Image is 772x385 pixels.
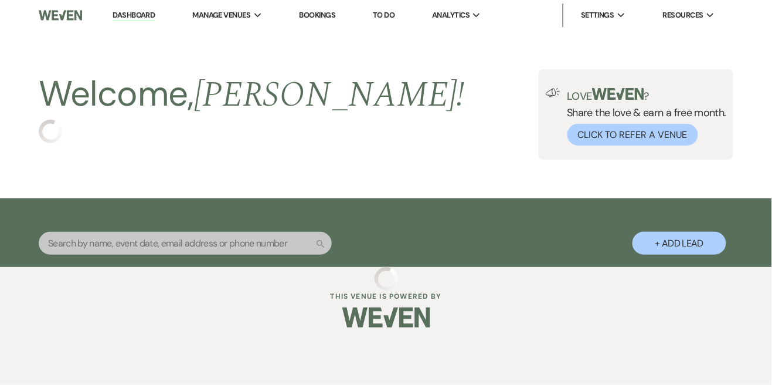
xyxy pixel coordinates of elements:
img: loading spinner [39,120,62,143]
a: Dashboard [113,10,155,21]
span: Settings [581,9,614,21]
p: Love ? [567,88,727,102]
button: Click to Refer a Venue [567,124,698,146]
span: Manage Venues [192,9,250,21]
img: Weven Logo [39,3,83,28]
span: Resources [663,9,703,21]
h2: Welcome, [39,69,465,120]
input: Search by name, event date, email address or phone number [39,232,332,255]
img: Weven Logo [342,297,430,338]
span: Analytics [432,9,470,21]
a: Bookings [299,10,335,20]
a: To Do [373,10,394,20]
button: + Add Lead [632,232,726,255]
img: loud-speaker-illustration.svg [546,88,560,97]
img: loading spinner [375,267,398,291]
span: [PERSON_NAME] ! [194,68,465,122]
img: weven-logo-green.svg [592,88,644,100]
div: Share the love & earn a free month. [560,88,727,146]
